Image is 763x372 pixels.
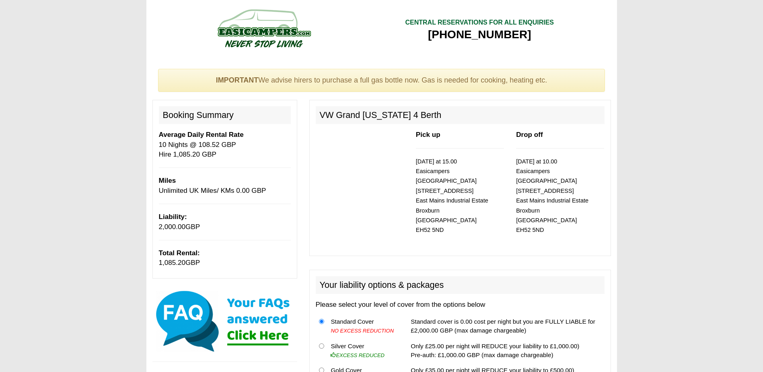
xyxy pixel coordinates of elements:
small: [DATE] at 10.00 Easicampers [GEOGRAPHIC_DATA] [STREET_ADDRESS] East Mains Industrial Estate Broxb... [516,158,588,234]
h2: VW Grand [US_STATE] 4 Berth [316,106,605,124]
b: Drop off [516,131,543,138]
img: campers-checkout-logo.png [187,6,340,50]
p: GBP [159,212,291,232]
div: CENTRAL RESERVATIONS FOR ALL ENQUIRIES [405,18,554,27]
img: Click here for our most common FAQs [152,289,297,353]
div: We advise hirers to purchase a full gas bottle now. Gas is needed for cooking, heating etc. [158,69,605,92]
p: Please select your level of cover from the options below [316,300,605,310]
b: Liability: [159,213,187,221]
td: Silver Cover [327,338,399,363]
div: [PHONE_NUMBER] [405,27,554,42]
h2: Your liability options & packages [316,276,605,294]
p: Unlimited UK Miles/ KMs 0.00 GBP [159,176,291,196]
b: Total Rental: [159,249,200,257]
i: EXCESS REDUCED [331,352,385,358]
span: 2,000.00 [159,223,186,231]
b: Pick up [416,131,440,138]
b: Miles [159,177,176,184]
i: NO EXCESS REDUCTION [331,328,394,334]
td: Standard Cover [327,314,399,339]
small: [DATE] at 15.00 Easicampers [GEOGRAPHIC_DATA] [STREET_ADDRESS] East Mains Industrial Estate Broxb... [416,158,488,234]
h2: Booking Summary [159,106,291,124]
b: Average Daily Rental Rate [159,131,244,138]
strong: IMPORTANT [216,76,259,84]
td: Only £25.00 per night will REDUCE your liability to £1,000.00) Pre-auth: £1,000.00 GBP (max damag... [407,338,604,363]
td: Standard cover is 0.00 cost per night but you are FULLY LIABLE for £2,000.00 GBP (max damage char... [407,314,604,339]
p: GBP [159,248,291,268]
span: 1,085.20 [159,259,186,267]
p: 10 Nights @ 108.52 GBP Hire 1,085.20 GBP [159,130,291,159]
